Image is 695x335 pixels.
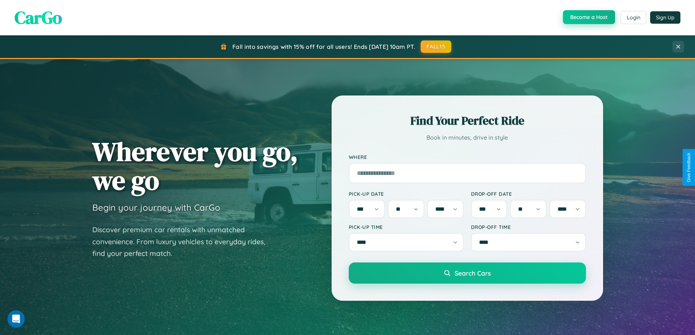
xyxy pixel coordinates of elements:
div: Give Feedback [686,153,691,182]
button: Become a Host [563,10,615,24]
label: Drop-off Date [471,191,586,197]
iframe: Intercom live chat [7,310,25,328]
h2: Find Your Perfect Ride [349,113,586,129]
button: Search Cars [349,262,586,284]
label: Drop-off Time [471,224,586,230]
p: Discover premium car rentals with unmatched convenience. From luxury vehicles to everyday rides, ... [92,224,275,260]
label: Pick-up Time [349,224,464,230]
label: Where [349,154,586,160]
h3: Begin your journey with CarGo [92,202,220,213]
button: Login [621,11,646,24]
button: Sign Up [650,11,680,24]
span: Search Cars [455,269,491,277]
span: CarGo [15,5,62,30]
button: FALL15 [421,40,451,53]
span: Fall into savings with 15% off for all users! Ends [DATE] 10am PT. [232,43,415,50]
label: Pick-up Date [349,191,464,197]
h1: Wherever you go, we go [92,137,298,195]
p: Book in minutes, drive in style [349,132,586,143]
